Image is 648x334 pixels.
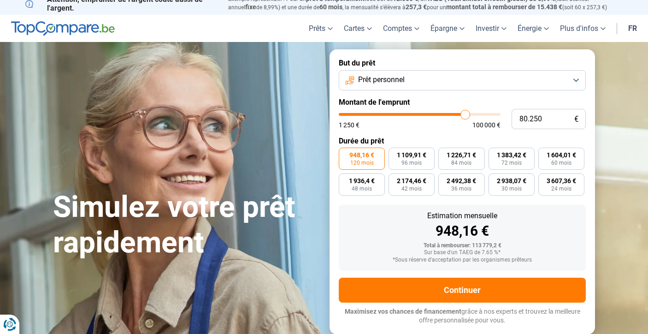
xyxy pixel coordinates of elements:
div: 948,16 € [346,224,578,238]
span: 100 000 € [472,122,501,128]
h1: Simulez votre prêt rapidement [53,190,318,261]
span: 48 mois [352,186,372,191]
span: 2 492,38 € [447,178,476,184]
span: 1 109,91 € [397,152,426,158]
span: 2 938,07 € [497,178,526,184]
button: Prêt personnel [339,70,586,90]
div: Estimation mensuelle [346,212,578,220]
span: 3 607,36 € [547,178,576,184]
span: 42 mois [401,186,422,191]
a: fr [623,15,642,42]
span: 60 mois [551,160,571,166]
a: Énergie [512,15,554,42]
a: Cartes [338,15,377,42]
img: TopCompare [11,21,115,36]
span: 1 250 € [339,122,359,128]
a: Comptes [377,15,425,42]
span: Prêt personnel [358,75,405,85]
span: 120 mois [350,160,374,166]
span: 96 mois [401,160,422,166]
a: Prêts [303,15,338,42]
div: Total à rembourser: 113 779,2 € [346,243,578,249]
span: 24 mois [551,186,571,191]
label: Durée du prêt [339,137,586,145]
span: montant total à rembourser de 15.438 € [446,3,562,11]
a: Plus d'infos [554,15,611,42]
div: *Sous réserve d'acceptation par les organismes prêteurs [346,257,578,263]
span: fixe [245,3,256,11]
span: 2 174,46 € [397,178,426,184]
span: 257,3 € [406,3,427,11]
span: 36 mois [451,186,471,191]
span: Maximisez vos chances de financement [345,308,461,315]
span: € [574,115,578,123]
span: 30 mois [501,186,522,191]
a: Investir [470,15,512,42]
span: 1 226,71 € [447,152,476,158]
span: 60 mois [319,3,342,11]
button: Continuer [339,278,586,303]
a: Épargne [425,15,470,42]
div: Sur base d'un TAEG de 7.65 %* [346,250,578,256]
span: 84 mois [451,160,471,166]
span: 1 383,42 € [497,152,526,158]
span: 1 604,01 € [547,152,576,158]
span: 948,16 € [349,152,374,158]
span: 72 mois [501,160,522,166]
label: Montant de l'emprunt [339,98,586,107]
p: grâce à nos experts et trouvez la meilleure offre personnalisée pour vous. [339,307,586,325]
span: 1 936,4 € [349,178,375,184]
label: But du prêt [339,59,586,67]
